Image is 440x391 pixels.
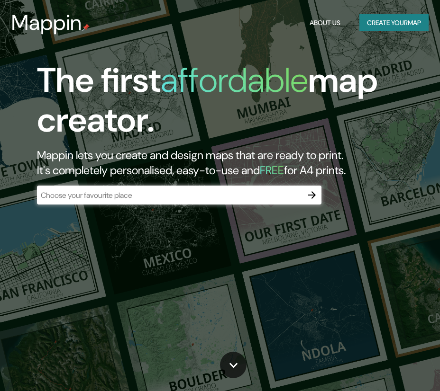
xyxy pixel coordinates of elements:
[37,61,389,148] h1: The first map creator.
[356,354,430,381] iframe: Help widget launcher
[306,14,344,32] button: About Us
[359,14,429,32] button: Create yourmap
[161,58,308,102] h1: affordable
[260,163,284,178] h5: FREE
[37,148,389,178] h2: Mappin lets you create and design maps that are ready to print. It's completely personalised, eas...
[11,10,82,35] h3: Mappin
[82,24,90,31] img: mappin-pin
[37,190,302,201] input: Choose your favourite place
